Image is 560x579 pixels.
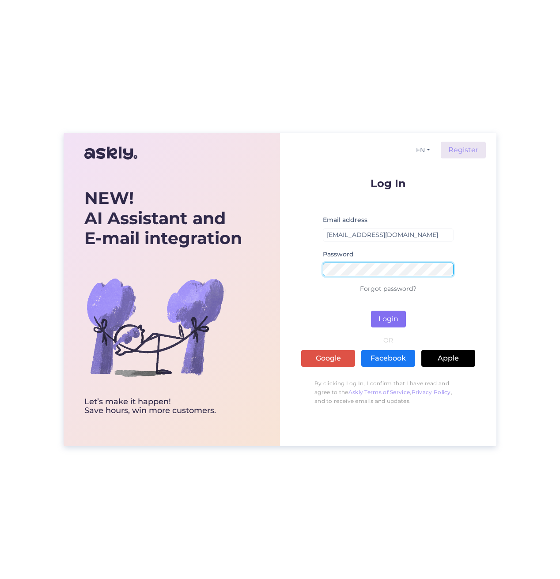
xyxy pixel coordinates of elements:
[301,350,355,367] a: Google
[361,350,415,367] a: Facebook
[84,398,242,415] div: Let’s make it happen! Save hours, win more customers.
[412,144,434,157] button: EN
[84,188,134,208] b: NEW!
[301,178,475,189] p: Log In
[84,143,137,164] img: Askly
[371,311,406,327] button: Login
[84,256,226,398] img: bg-askly
[360,285,416,293] a: Forgot password?
[421,350,475,367] a: Apple
[323,250,354,259] label: Password
[323,215,367,225] label: Email address
[382,337,395,343] span: OR
[441,142,486,158] a: Register
[412,389,451,395] a: Privacy Policy
[323,228,454,242] input: Enter email
[348,389,410,395] a: Askly Terms of Service
[301,375,475,410] p: By clicking Log In, I confirm that I have read and agree to the , , and to receive emails and upd...
[84,188,242,248] div: AI Assistant and E-mail integration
